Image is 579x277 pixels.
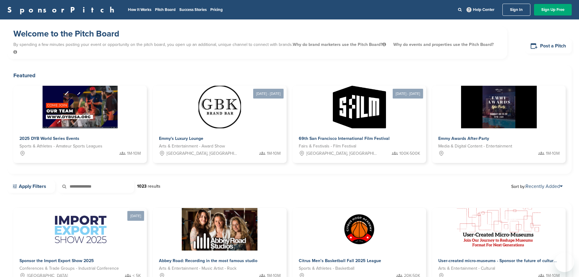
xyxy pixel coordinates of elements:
h1: Welcome to the Pitch Board [13,28,501,39]
span: Emmy's Luxury Lounge [159,136,203,141]
p: By spending a few minutes posting your event or opportunity on the pitch board, you open up an ad... [13,39,501,57]
a: Pitch Board [155,7,176,12]
img: Sponsorpitch & [43,86,118,128]
span: [GEOGRAPHIC_DATA], [GEOGRAPHIC_DATA] [167,150,238,157]
img: Sponsorpitch & [457,208,541,251]
strong: 1023 [137,184,146,189]
img: Sponsorpitch & [338,208,381,251]
a: Pricing [210,7,223,12]
img: Sponsorpitch & [198,86,241,128]
span: Why do brand marketers use the Pitch Board? [293,42,387,47]
span: Media & Digital Content - Entertainment [438,143,512,150]
a: [DATE] - [DATE] Sponsorpitch & 69th San Francisco International Film Festival Fairs & Festivals -... [293,76,426,163]
img: Sponsorpitch & [48,208,113,251]
span: 100K-500K [399,150,420,157]
span: results [148,184,160,189]
a: Sign In [502,4,530,16]
a: Post a Pitch [526,39,572,54]
a: Success Stories [179,7,207,12]
a: Sponsorpitch & Emmy Awards After-Party Media & Digital Content - Entertainment 1M-10M [432,86,566,163]
a: Help Center [465,6,496,13]
h2: Featured [13,71,566,80]
img: Sponsorpitch & [333,86,386,128]
img: Sponsorpitch & [461,86,537,128]
span: Emmy Awards After-Party [438,136,489,141]
span: [GEOGRAPHIC_DATA], [GEOGRAPHIC_DATA] [306,150,378,157]
span: Sports & Athletes - Amateur Sports Leagues [19,143,102,150]
a: Apply Filters [7,180,55,193]
div: [DATE] - [DATE] [393,89,423,99]
span: Arts & Entertainment - Cultural [438,265,495,272]
a: Recently Added [526,183,563,189]
span: Sponsor the Import Export Show 2025 [19,258,94,263]
span: 69th San Francisco International Film Festival [299,136,390,141]
span: Arts & Entertainment - Music Artist - Rock [159,265,236,272]
span: 1M-10M [546,150,560,157]
span: Fairs & Festivals - Film Festival [299,143,356,150]
img: Sponsorpitch & [182,208,257,251]
span: Citrus Men’s Basketball Fall 2025 League [299,258,381,263]
div: [DATE] [127,211,144,221]
span: 1M-10M [267,150,281,157]
a: How It Works [128,7,151,12]
span: Abbey Road: Recording in the most famous studio [159,258,257,263]
div: [DATE] - [DATE] [253,89,284,99]
span: 2025 DYB World Series Events [19,136,79,141]
a: Sign Up Free [534,4,572,16]
span: 1M-10M [127,150,141,157]
a: Sponsorpitch & 2025 DYB World Series Events Sports & Athletes - Amateur Sports Leagues 1M-10M [13,86,147,163]
span: Sort by: [511,184,563,189]
iframe: Button to launch messaging window [555,253,574,272]
a: [DATE] - [DATE] Sponsorpitch & Emmy's Luxury Lounge Arts & Entertainment - Award Show [GEOGRAPHIC... [153,76,286,163]
span: Sports & Athletes - Basketball [299,265,354,272]
span: Arts & Entertainment - Award Show [159,143,225,150]
a: SponsorPitch [7,6,118,14]
span: Conferences & Trade Groups - Industrial Conference [19,265,119,272]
